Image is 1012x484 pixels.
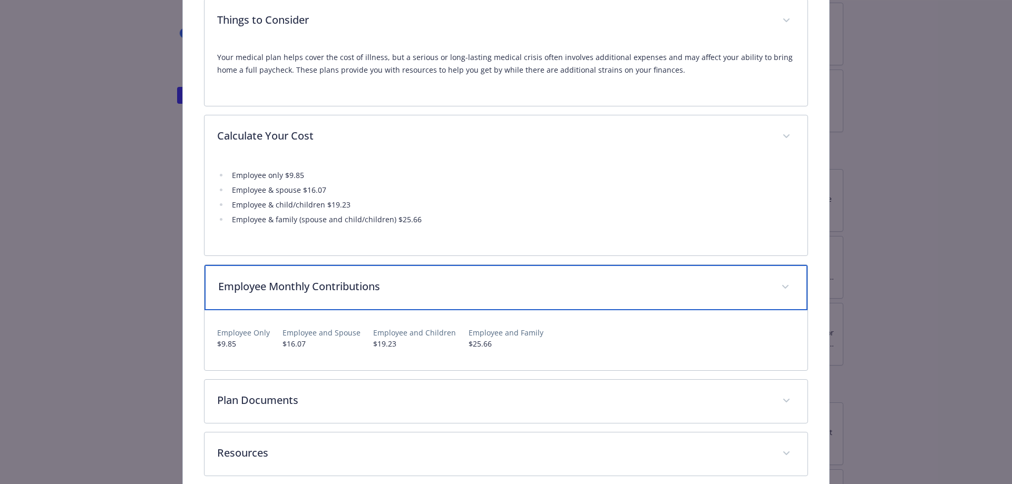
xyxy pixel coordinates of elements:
li: Employee & family (spouse and child/children) $25.66 [229,213,795,226]
div: Resources [205,432,808,476]
p: Your medical plan helps cover the cost of illness, but a serious or long-lasting medical crisis o... [217,51,795,76]
p: Employee and Spouse [283,327,361,338]
p: Calculate Your Cost [217,128,770,144]
p: Employee and Family [469,327,543,338]
p: Employee Only [217,327,270,338]
p: $25.66 [469,338,543,349]
p: Resources [217,445,770,461]
li: Employee only $9.85 [229,169,795,182]
p: Things to Consider [217,12,770,28]
div: Plan Documents [205,380,808,423]
li: Employee & child/children $19.23 [229,199,795,211]
p: Employee and Children [373,327,456,338]
p: Plan Documents [217,392,770,408]
div: Things to Consider [205,43,808,106]
div: Employee Monthly Contributions [205,310,808,370]
div: Calculate Your Cost [205,115,808,159]
div: Calculate Your Cost [205,159,808,255]
div: Employee Monthly Contributions [205,265,808,310]
p: $16.07 [283,338,361,349]
p: $9.85 [217,338,270,349]
p: $19.23 [373,338,456,349]
p: Employee Monthly Contributions [218,279,769,294]
li: Employee & spouse $16.07 [229,184,795,196]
